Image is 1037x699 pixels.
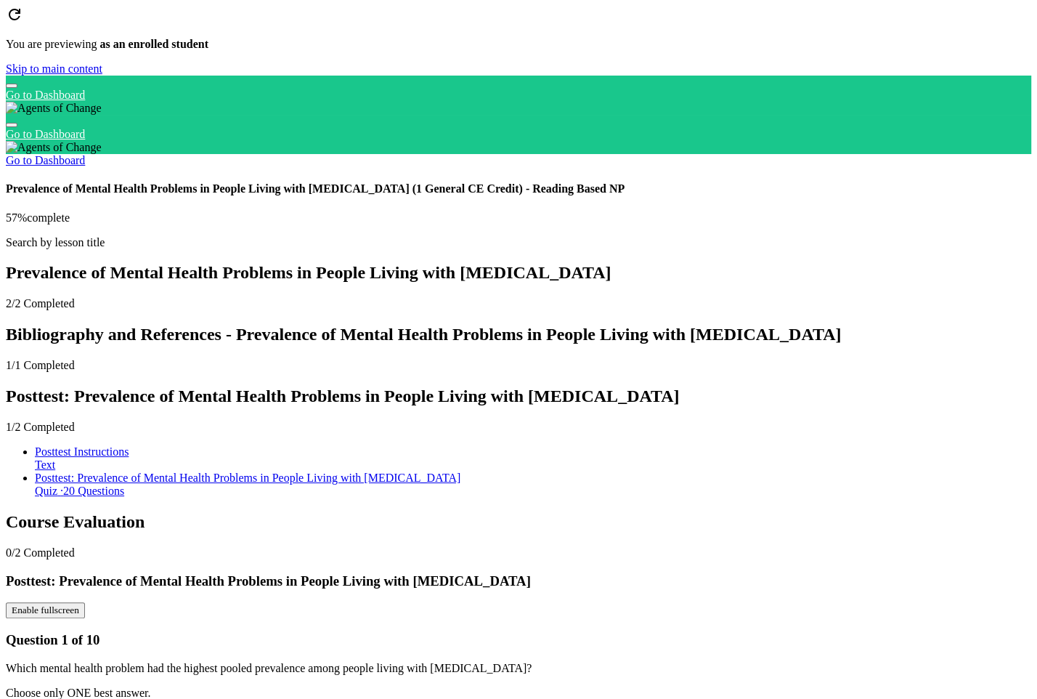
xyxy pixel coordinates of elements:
span: Completed [23,546,74,559]
p: complete [6,211,1031,225]
span: Search by lesson title [6,236,105,249]
span: Completed [23,297,74,310]
div: Quiz [35,485,1031,498]
h3: Question 1 of 10 [6,632,1031,648]
h2: Posttest: Prevalence of Mental Health Problems in People Living with [MEDICAL_DATA] [6,387,1031,406]
img: Agents of Change [6,102,102,115]
a: Posttest: Prevalence of Mental Health Problems in People Living with [MEDICAL_DATA] Quiz ·20 Ques... [35,472,1031,498]
img: Agents of Change [6,141,102,154]
span: Completed [23,359,74,371]
button: Enable menu [6,84,17,88]
a: Go to Dashboard [6,89,85,101]
h2: Bibliography and References - Prevalence of Mental Health Problems in People Living with [MEDICAL... [6,325,1031,344]
div: Text [35,458,1031,472]
button: Enable menu [6,123,17,127]
span: Which mental health problem had the highest pooled prevalence among people living with [MEDICAL_D... [6,662,532,674]
h3: Posttest: Prevalence of Mental Health Problems in People Living with [MEDICAL_DATA] [6,573,1031,589]
span: Enable fullscreen [12,605,79,615]
a: Go to Dashboard [6,128,85,140]
span: 0 / 2 [6,546,75,559]
span: 57% [6,211,27,224]
span: Completed [23,421,74,433]
div: Posttest: Prevalence of Mental Health Problems in People Living with [MEDICAL_DATA] [35,472,1031,498]
a: Posttest Instructions Text [35,445,1031,472]
span: 2 / 2 [6,297,75,310]
h2: Course Evaluation [6,512,1031,532]
span: 1 / 1 [6,359,75,371]
h1: Prevalence of Mental Health Problems in People Living with [MEDICAL_DATA] (1 General CE Credit) -... [6,182,1031,195]
a: Go to Dashboard [6,154,85,166]
nav: Chapters [6,115,1031,559]
h2: Prevalence of Mental Health Problems in People Living with [MEDICAL_DATA] [6,263,1031,283]
span: 1 / 2 [6,421,75,433]
a: Skip to main content [6,62,102,75]
div: Search by lesson title [6,236,1031,249]
button: Enable fullscreen [6,602,85,618]
div: Posttest Instructions [35,445,1031,472]
span: · 20 Questions [60,485,124,497]
strong: as an enrolled student [99,38,208,50]
span: You are previewing [6,38,208,50]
